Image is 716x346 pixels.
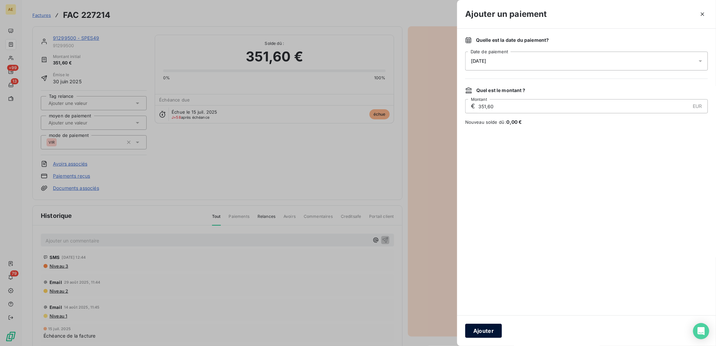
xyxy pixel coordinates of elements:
[693,323,709,339] div: Open Intercom Messenger
[465,119,708,125] span: Nouveau solde dû :
[471,58,486,64] span: [DATE]
[476,37,549,44] span: Quelle est la date du paiement ?
[507,119,522,125] span: 0,00 €
[465,8,547,20] h3: Ajouter un paiement
[465,324,502,338] button: Ajouter
[476,87,525,94] span: Quel est le montant ?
